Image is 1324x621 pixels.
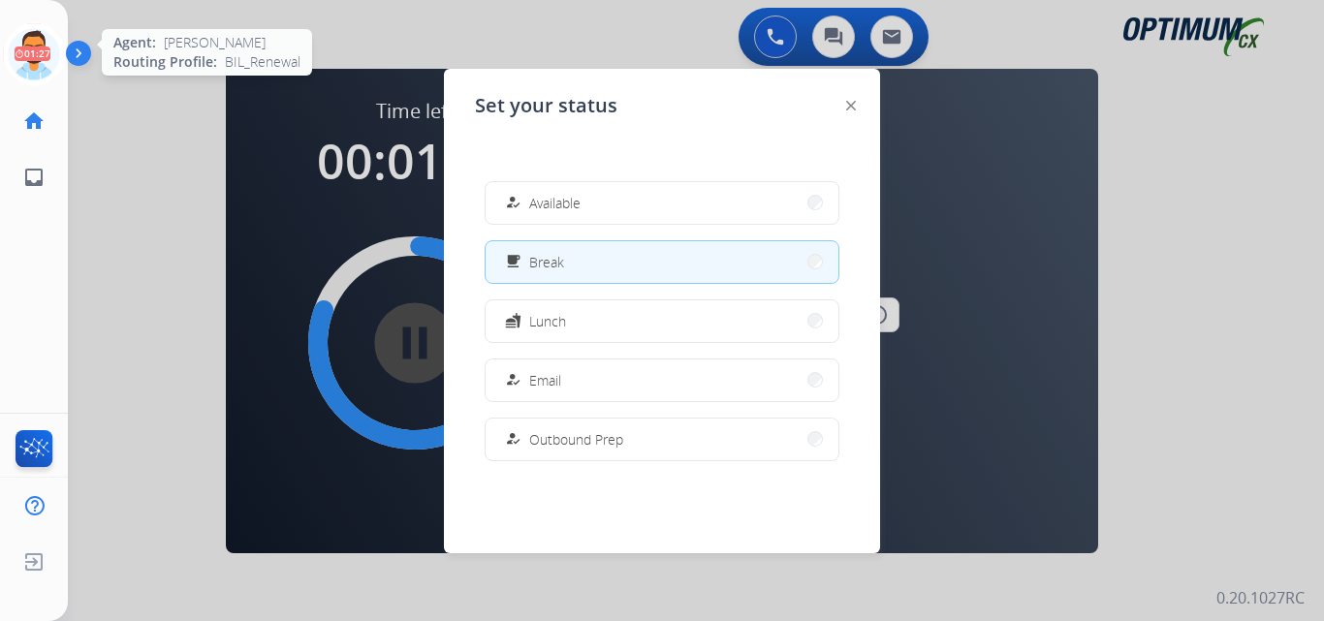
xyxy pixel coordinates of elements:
button: Outbound Prep [486,419,838,460]
span: Outbound Prep [529,429,623,450]
span: [PERSON_NAME] [164,33,266,52]
button: Email [486,359,838,401]
img: close-button [846,101,856,110]
span: Lunch [529,311,566,331]
span: Routing Profile: [113,52,217,72]
span: Break [529,252,564,272]
span: Available [529,193,581,213]
button: Break [486,241,838,283]
span: Set your status [475,92,617,119]
p: 0.20.1027RC [1216,586,1305,609]
mat-icon: fastfood [505,313,521,329]
mat-icon: home [22,109,46,133]
span: BIL_Renewal [225,52,300,72]
span: Email [529,370,561,390]
mat-icon: how_to_reg [505,372,521,388]
span: Agent: [113,33,156,52]
mat-icon: how_to_reg [505,195,521,211]
mat-icon: how_to_reg [505,431,521,448]
button: Available [486,182,838,224]
mat-icon: inbox [22,166,46,189]
mat-icon: free_breakfast [505,254,521,270]
button: Lunch [486,300,838,342]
